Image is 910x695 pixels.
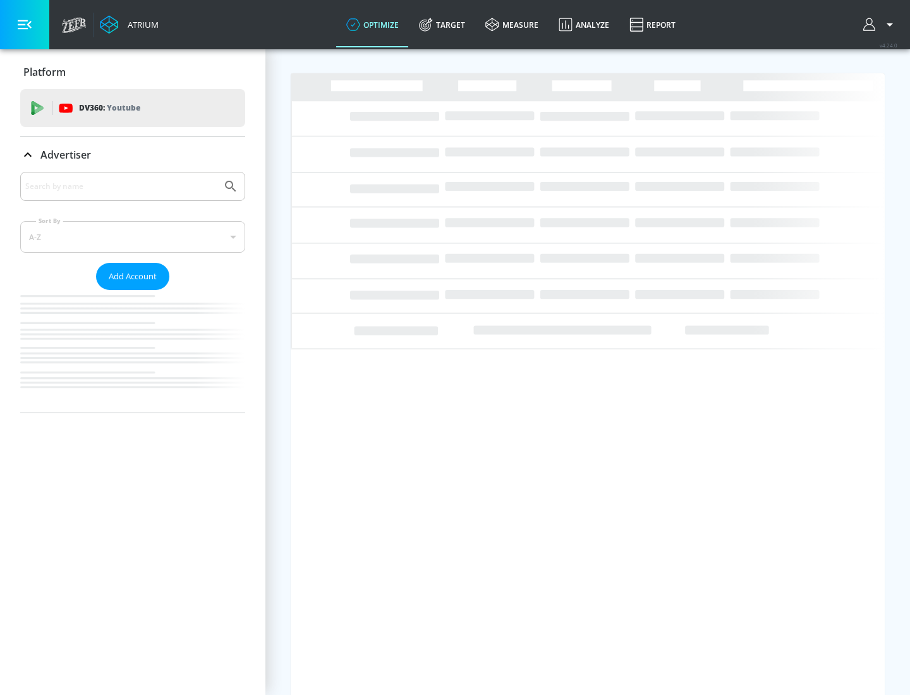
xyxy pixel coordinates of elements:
[409,2,475,47] a: Target
[123,19,159,30] div: Atrium
[619,2,686,47] a: Report
[107,101,140,114] p: Youtube
[23,65,66,79] p: Platform
[36,217,63,225] label: Sort By
[20,290,245,413] nav: list of Advertiser
[25,178,217,195] input: Search by name
[79,101,140,115] p: DV360:
[20,54,245,90] div: Platform
[109,269,157,284] span: Add Account
[20,89,245,127] div: DV360: Youtube
[549,2,619,47] a: Analyze
[336,2,409,47] a: optimize
[96,263,169,290] button: Add Account
[475,2,549,47] a: measure
[100,15,159,34] a: Atrium
[20,172,245,413] div: Advertiser
[20,221,245,253] div: A-Z
[40,148,91,162] p: Advertiser
[20,137,245,172] div: Advertiser
[880,42,897,49] span: v 4.24.0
